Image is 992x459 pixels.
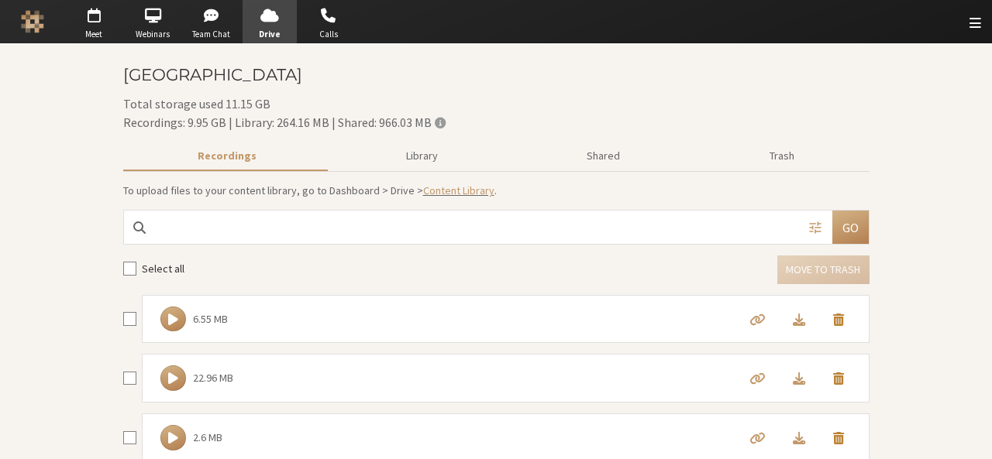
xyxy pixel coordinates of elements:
span: Meet [67,28,121,41]
span: Team Chat [184,28,239,41]
a: Content Library [423,183,494,197]
button: Move to trash [819,427,858,448]
a: Download file [779,310,819,328]
button: Go [832,211,869,243]
span: Calls [301,28,356,41]
p: 6.55 MB [193,311,228,327]
span: Webinars [126,28,180,41]
span: Drive [243,28,297,41]
div: Total storage used 11.15 GB [123,94,870,132]
button: Trash [695,142,870,170]
img: Iotum [21,10,44,33]
button: Recorded meetings [123,142,332,170]
a: Download file [779,369,819,387]
button: Content library [331,142,512,170]
h3: [GEOGRAPHIC_DATA] [123,66,870,84]
span: Totals displayed include files that have been moved to the trash. [435,116,446,128]
label: Select all [142,261,184,277]
p: 2.6 MB [193,430,222,446]
button: Move to trash [819,309,858,330]
button: Move to trash [777,255,869,284]
div: Recordings: 9.95 GB | Library: 264.16 MB | Shared: 966.03 MB [123,113,870,132]
button: Shared during meetings [512,142,695,170]
a: Download file [779,429,819,447]
p: 22.96 MB [193,370,233,386]
p: To upload files to your content library, go to Dashboard > Drive > . [123,183,870,199]
button: Move to trash [819,368,858,389]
